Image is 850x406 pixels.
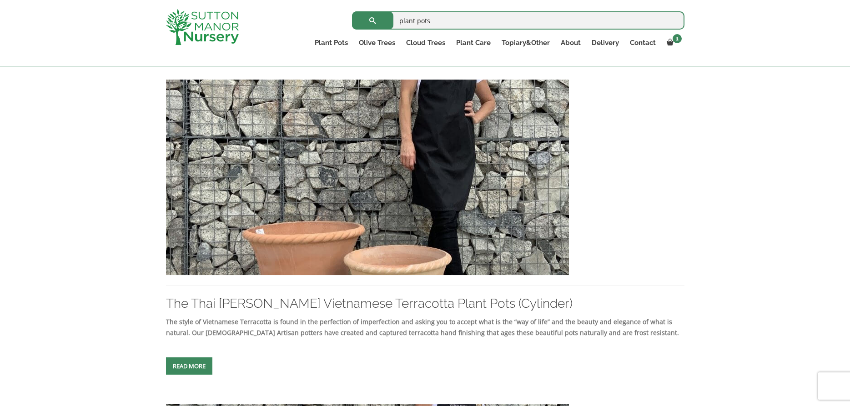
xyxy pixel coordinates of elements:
a: Cloud Trees [401,36,451,49]
a: Plant Care [451,36,496,49]
img: The Thai Binh Vietnamese Terracotta Plant Pots (Cylinder) - 0B63E028 73D1 4033 B7CF A7B77C199E07 ... [166,80,569,275]
a: Contact [624,36,661,49]
a: Topiary&Other [496,36,555,49]
strong: The style of Vietnamese Terracotta is found in the perfection of imperfection and asking you to a... [166,317,679,337]
a: The Thai Binh Vietnamese Terracotta Plant Pots (Cylinder) [166,172,569,181]
span: 1 [673,34,682,43]
a: 1 [661,36,684,49]
a: Delivery [586,36,624,49]
a: Olive Trees [353,36,401,49]
img: logo [166,9,239,45]
a: Plant Pots [309,36,353,49]
a: Read more [166,357,212,375]
a: About [555,36,586,49]
a: The Thai [PERSON_NAME] Vietnamese Terracotta Plant Pots (Cylinder) [166,296,573,311]
input: Search... [352,11,684,30]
